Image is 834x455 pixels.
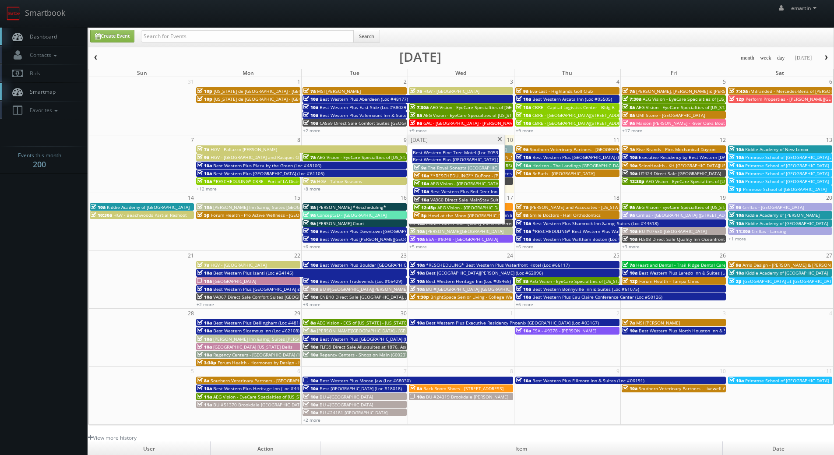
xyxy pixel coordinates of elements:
[729,146,744,152] span: 10a
[113,212,187,218] span: HGV - Beachwoods Partial Reshoot
[320,409,387,416] span: BU #24181 [GEOGRAPHIC_DATA]
[91,212,112,218] span: 10:30a
[729,278,742,284] span: 2p
[214,88,334,94] span: [US_STATE] de [GEOGRAPHIC_DATA] - [GEOGRAPHIC_DATA]
[623,154,637,160] span: 10a
[738,53,757,63] button: month
[213,278,256,284] span: [GEOGRAPHIC_DATA]
[414,212,427,219] span: 5p
[320,120,434,126] span: CA559 Direct Sale Comfort Suites [GEOGRAPHIC_DATA]
[197,212,210,218] span: 5p
[423,385,503,392] span: Rack Room Shoes - [STREET_ADDRESS]
[623,270,637,276] span: 10a
[729,162,744,169] span: 10a
[25,88,56,95] span: Smartmap
[776,69,784,77] span: Sat
[320,394,373,400] span: BU #[GEOGRAPHIC_DATA]
[516,127,533,134] a: +9 more
[410,262,425,268] span: 10a
[320,344,450,350] span: FLF39 Direct Sale Alluxsuites at 1876, Ascend Hotel Collection
[516,96,531,102] span: 10a
[532,228,675,234] span: *RESCHEDULING* Best Western Plus Waltham Boston (Loc #22009)
[197,88,212,94] span: 10p
[320,104,408,110] span: Best Western Plus East Side (Loc #68029)
[211,212,332,218] span: Forum Health - Pro Active Wellness - [GEOGRAPHIC_DATA]
[532,112,672,118] span: CBRE - [GEOGRAPHIC_DATA][STREET_ADDRESS][GEOGRAPHIC_DATA]
[303,88,316,94] span: 7a
[303,120,318,126] span: 10a
[636,212,741,218] span: Cirillas - [GEOGRAPHIC_DATA] ([STREET_ADDRESS])
[414,197,429,203] span: 10a
[532,377,644,384] span: Best Western Plus Fillmore Inn & Suites (Loc #06191)
[516,278,528,284] span: 8a
[320,278,402,284] span: Best Western Tradewinds (Loc #05429)
[303,278,318,284] span: 10a
[623,320,635,326] span: 7a
[530,146,673,152] span: Southern Veterinary Partners - [GEOGRAPHIC_DATA][PERSON_NAME]
[211,154,305,160] span: HGV - [GEOGRAPHIC_DATA] and Racquet Club
[516,377,531,384] span: 10a
[25,33,57,40] span: Dashboard
[353,30,380,43] button: Search
[303,212,316,218] span: 9a
[623,112,635,118] span: 8a
[137,69,147,77] span: Sun
[317,328,441,334] span: [PERSON_NAME][GEOGRAPHIC_DATA] - [GEOGRAPHIC_DATA]
[774,53,788,63] button: day
[320,294,456,300] span: CNB10 Direct Sale [GEOGRAPHIC_DATA], Ascend Hotel Collection
[303,262,318,268] span: 10a
[623,262,635,268] span: 7a
[623,236,637,242] span: 10a
[197,294,212,300] span: 10a
[211,262,267,268] span: HGV - [GEOGRAPHIC_DATA]
[197,402,212,408] span: 11a
[197,286,212,292] span: 10a
[430,180,581,187] span: AEG Vision - [GEOGRAPHIC_DATA] - [PERSON_NAME][GEOGRAPHIC_DATA]
[516,286,531,292] span: 10a
[428,212,510,219] span: Howl at the Moon [GEOGRAPHIC_DATA]
[426,262,570,268] span: *RESCHEDULING* Best Western Plus Waterfront Hotel (Loc #66117)
[410,320,425,326] span: 10a
[350,69,359,77] span: Tue
[516,120,531,126] span: 10a
[320,96,408,102] span: Best Western Plus Aberdeen (Loc #48177)
[623,278,638,284] span: 12p
[303,127,320,134] a: +2 more
[745,146,808,152] span: Kiddie Academy of New Lenox
[745,212,820,218] span: Kiddie Academy of [PERSON_NAME]
[623,88,635,94] span: 7a
[320,112,437,118] span: Best Western Plus Valemount Inn & Suites (Loc #62120)
[25,106,60,114] span: Favorites
[197,170,212,176] span: 10a
[303,352,318,358] span: 10a
[213,170,324,176] span: Best Western Plus [GEOGRAPHIC_DATA] (Loc #61105)
[410,394,425,400] span: 10a
[141,30,354,42] input: Search for Events
[745,220,828,226] span: Kiddie Academy of [GEOGRAPHIC_DATA]
[562,69,572,77] span: Thu
[623,328,637,334] span: 10a
[414,165,426,171] span: 9a
[296,77,301,86] span: 1
[516,162,531,169] span: 10a
[639,154,760,160] span: Executive Residency by Best Western [DATE] (Loc #44764)
[317,220,364,226] span: [PERSON_NAME] Court
[729,204,741,210] span: 9a
[423,88,479,94] span: HGV - [GEOGRAPHIC_DATA]
[303,186,320,192] a: +8 more
[197,328,212,334] span: 10a
[409,243,427,250] a: +5 more
[745,377,829,384] span: Primrose School of [GEOGRAPHIC_DATA]
[303,236,318,242] span: 10a
[25,51,59,59] span: Contacts
[317,212,387,218] span: Concept3D - [GEOGRAPHIC_DATA]
[532,328,596,334] span: ESA - #9378 - [PERSON_NAME]
[303,112,318,118] span: 10a
[729,377,744,384] span: 10a
[317,178,362,184] span: HGV - Tahoe Seasons
[303,243,320,250] a: +6 more
[426,394,508,400] span: BU #24319 Brookdale [PERSON_NAME]
[532,170,595,176] span: ReBath - [GEOGRAPHIC_DATA]
[213,294,327,300] span: VA067 Direct Sale Comfort Suites [GEOGRAPHIC_DATA]
[410,294,429,300] span: 1:30p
